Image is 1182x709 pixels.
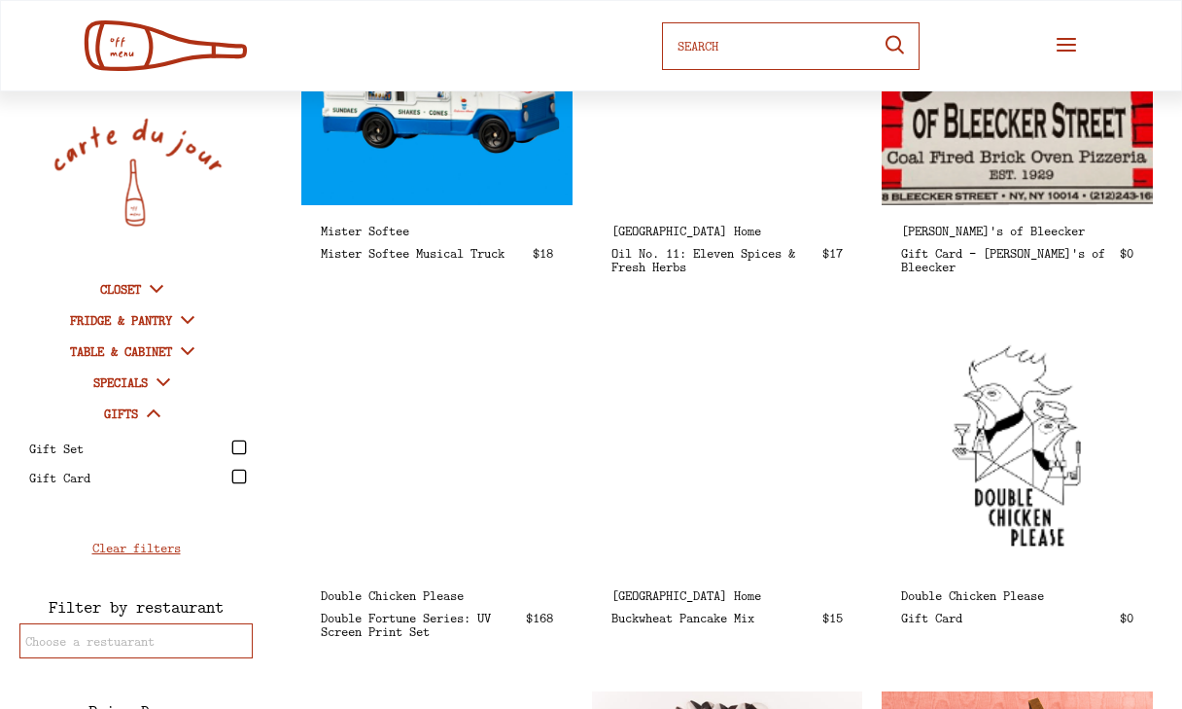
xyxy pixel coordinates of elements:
div: Oil No. 11: Eleven Spices & Fresh Herbs [611,246,814,273]
div: Mister Softee [321,224,553,237]
div: [PERSON_NAME]'s of Bleecker [901,224,1133,237]
div: $0 [1120,611,1133,624]
div: $15 [822,611,843,624]
div: Gift Card [901,611,1110,624]
strong: SPECIALS [93,373,148,391]
div: Double Chicken Please [901,588,1133,602]
strong: CLOSET [100,280,141,298]
div: Gift Set [29,442,227,455]
strong: FRIDGE & PANTRY [70,311,172,329]
div: Double Fortune Series: UV Screen Print Set [321,611,516,638]
div: Filter by restaurant [49,598,224,616]
div: $0 [1120,246,1133,260]
img: off menu [83,19,250,72]
div: $17 [822,246,843,260]
div: [GEOGRAPHIC_DATA] Home [611,588,844,602]
div: Mister Softee Musical Truck [321,246,523,260]
u: Clear filters [92,539,181,556]
div: Double Chicken Please [321,588,553,602]
div: Gift Card - [PERSON_NAME]'s of Bleecker [901,246,1110,273]
div: Buckwheat Pancake Mix [611,611,814,624]
div: [GEOGRAPHIC_DATA] Home [611,224,844,237]
div: $18 [533,246,553,260]
div: Buckwheat Pancake Mix [592,327,863,570]
strong: TABLE & CABINET [70,342,172,360]
input: SEARCH [678,28,866,63]
input: Choose a restuarant [25,632,257,650]
div: $168 [526,611,553,624]
strong: GIFTS [104,405,138,422]
div: Gift Card [29,471,227,484]
div: Gift Card [882,327,1153,570]
div: Double Fortune Series: UV Screen Print Set [301,327,573,570]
